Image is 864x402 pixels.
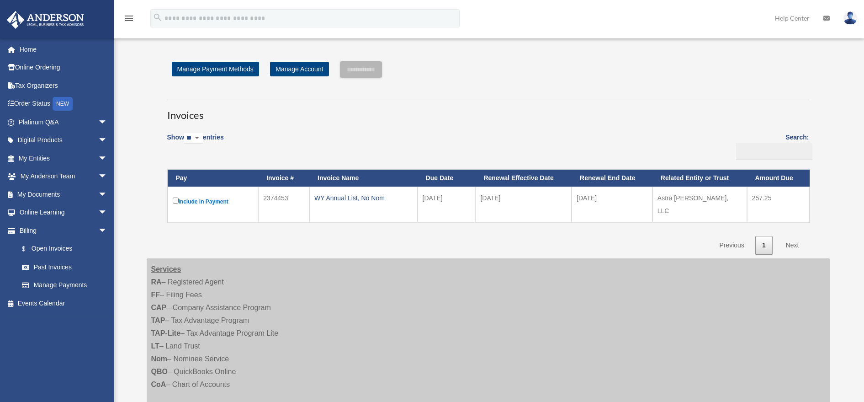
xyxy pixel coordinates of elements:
[572,170,652,187] th: Renewal End Date: activate to sort column ascending
[53,97,73,111] div: NEW
[6,185,121,204] a: My Documentsarrow_drop_down
[314,192,413,204] div: WY Annual List, No Nom
[843,11,857,25] img: User Pic
[184,133,203,144] select: Showentries
[6,204,121,222] a: Online Learningarrow_drop_down
[98,185,117,204] span: arrow_drop_down
[747,170,810,187] th: Amount Due: activate to sort column ascending
[172,62,259,76] a: Manage Payment Methods
[98,131,117,150] span: arrow_drop_down
[98,204,117,222] span: arrow_drop_down
[173,198,179,204] input: Include in Payment
[418,170,476,187] th: Due Date: activate to sort column ascending
[6,294,121,312] a: Events Calendar
[6,149,121,167] a: My Entitiesarrow_drop_down
[418,187,476,222] td: [DATE]
[173,196,254,207] label: Include in Payment
[151,355,168,363] strong: Nom
[151,304,167,311] strong: CAP
[151,368,168,375] strong: QBO
[652,170,747,187] th: Related Entity or Trust: activate to sort column ascending
[6,113,121,131] a: Platinum Q&Aarrow_drop_down
[6,40,121,59] a: Home
[13,240,112,258] a: $Open Invoices
[151,278,162,286] strong: RA
[167,100,809,123] h3: Invoices
[4,11,87,29] img: Anderson Advisors Platinum Portal
[167,132,224,153] label: Show entries
[572,187,652,222] td: [DATE]
[475,170,572,187] th: Renewal Effective Date: activate to sort column ascending
[98,113,117,132] span: arrow_drop_down
[123,13,134,24] i: menu
[151,265,181,273] strong: Services
[258,187,309,222] td: 2374453
[151,291,160,299] strong: FF
[733,132,809,160] label: Search:
[747,187,810,222] td: 257.25
[6,59,121,77] a: Online Ordering
[712,236,751,255] a: Previous
[736,143,812,161] input: Search:
[6,221,117,240] a: Billingarrow_drop_down
[652,187,747,222] td: Astra [PERSON_NAME], LLC
[98,149,117,168] span: arrow_drop_down
[6,131,121,150] a: Digital Productsarrow_drop_down
[151,316,165,324] strong: TAP
[13,258,117,276] a: Past Invoices
[6,167,121,186] a: My Anderson Teamarrow_drop_down
[309,170,418,187] th: Invoice Name: activate to sort column ascending
[151,329,181,337] strong: TAP-Lite
[755,236,773,255] a: 1
[123,16,134,24] a: menu
[475,187,572,222] td: [DATE]
[6,76,121,95] a: Tax Organizers
[270,62,329,76] a: Manage Account
[6,95,121,113] a: Order StatusNEW
[151,342,159,350] strong: LT
[779,236,806,255] a: Next
[151,381,166,388] strong: CoA
[13,276,117,295] a: Manage Payments
[27,243,32,255] span: $
[258,170,309,187] th: Invoice #: activate to sort column ascending
[98,167,117,186] span: arrow_drop_down
[168,170,259,187] th: Pay: activate to sort column descending
[153,12,163,22] i: search
[98,221,117,240] span: arrow_drop_down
